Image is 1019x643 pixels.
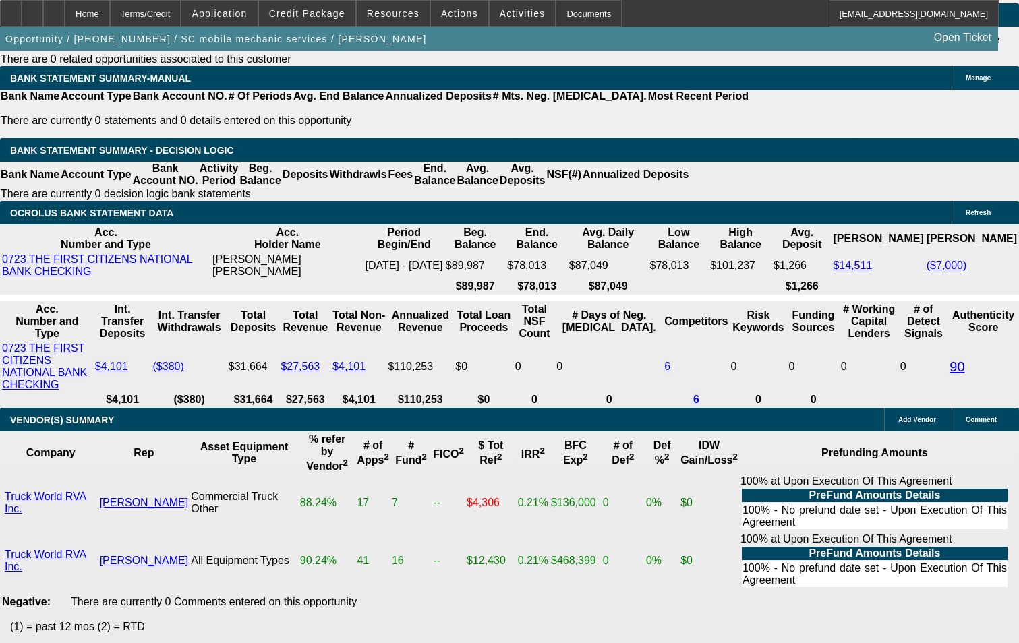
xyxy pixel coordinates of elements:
td: 0% [645,474,678,531]
sup: 2 [629,452,634,462]
sup: 2 [583,452,587,462]
th: Acc. Number and Type [1,226,210,251]
a: [PERSON_NAME] [100,555,189,566]
td: $468,399 [550,532,601,589]
th: Activity Period [199,162,239,187]
th: 0 [730,393,786,406]
th: Low Balance [649,226,708,251]
th: Avg. Deposit [773,226,831,251]
b: $ Tot Ref [478,439,503,466]
td: 100% - No prefund date set - Upon Execution Of This Agreement [742,503,1008,529]
a: 90 [950,359,964,374]
sup: 2 [384,452,388,462]
th: Risk Keywords [730,303,786,340]
span: Opportunity / [PHONE_NUMBER] / SC mobile mechanic services / [PERSON_NAME] [5,34,427,44]
th: Avg. Daily Balance [569,226,648,251]
a: ($7,000) [927,259,967,271]
td: 0 [515,342,555,392]
td: $136,000 [550,474,601,531]
b: Negative: [2,596,51,607]
th: Competitors [664,303,728,340]
b: IRR [521,448,545,460]
th: Total Deposits [228,303,279,340]
td: $1,266 [773,253,831,278]
td: Commercial Truck Other [190,474,298,531]
th: # Of Periods [228,90,293,103]
b: Asset Equipment Type [200,441,289,464]
span: 0 [841,361,847,372]
td: $0 [680,532,738,589]
td: $78,013 [506,253,567,278]
th: Total Loan Proceeds [455,303,513,340]
th: Avg. Deposits [499,162,546,187]
th: 0 [556,393,662,406]
td: 7 [391,474,431,531]
a: $14,511 [833,259,872,271]
span: Add Vendor [898,416,936,423]
th: Total Non-Revenue [332,303,386,340]
span: Activities [500,8,546,19]
td: 88.24% [299,474,355,531]
b: # Fund [395,439,427,466]
th: Fees [388,162,413,187]
th: $87,049 [569,280,648,293]
td: 0 [602,474,644,531]
sup: 2 [733,452,738,462]
b: Prefunding Amounts [821,447,928,458]
th: Avg. End Balance [293,90,385,103]
th: # Working Capital Lenders [840,303,898,340]
sup: 2 [497,452,502,462]
span: BANK STATEMENT SUMMARY-MANUAL [10,73,191,84]
sup: 2 [343,458,348,468]
th: ($380) [152,393,227,406]
th: Funding Sources [788,303,839,340]
td: 0 [730,342,786,392]
th: # of Detect Signals [900,303,948,340]
th: $4,101 [332,393,386,406]
td: $31,664 [228,342,279,392]
th: Authenticity Score [949,303,1018,340]
th: Beg. Balance [445,226,506,251]
th: $27,563 [280,393,330,406]
b: BFC Exp [563,439,588,466]
a: 6 [693,394,699,405]
td: 100% - No prefund date set - Upon Execution Of This Agreement [742,561,1008,587]
td: 0.21% [517,474,549,531]
th: Period Begin/End [365,226,444,251]
td: $78,013 [649,253,708,278]
th: Beg. Balance [239,162,281,187]
span: Actions [441,8,478,19]
th: [PERSON_NAME] [832,226,924,251]
th: High Balance [709,226,771,251]
a: $4,101 [332,361,366,372]
sup: 2 [540,446,544,456]
td: 90.24% [299,532,355,589]
a: Open Ticket [929,26,997,49]
th: Int. Transfer Deposits [94,303,151,340]
th: # Mts. Neg. [MEDICAL_DATA]. [492,90,647,103]
div: 100% at Upon Execution Of This Agreement [740,533,1009,588]
th: Annualized Revenue [387,303,453,340]
td: $87,049 [569,253,648,278]
th: Account Type [60,162,132,187]
th: 0 [515,393,555,406]
b: Company [26,447,76,458]
th: Total Revenue [280,303,330,340]
th: $89,987 [445,280,506,293]
th: Most Recent Period [647,90,749,103]
b: # of Apps [357,439,388,466]
td: -- [432,474,465,531]
th: Bank Account NO. [132,90,228,103]
span: Credit Package [269,8,345,19]
td: $12,430 [466,532,516,589]
a: 0723 THE FIRST CITIZENS NATIONAL BANK CHECKING [2,253,193,277]
th: $4,101 [94,393,151,406]
th: $78,013 [506,280,567,293]
td: $89,987 [445,253,506,278]
sup: 2 [459,446,464,456]
p: (1) = past 12 mos (2) = RTD [10,621,1019,633]
span: Resources [367,8,419,19]
a: $27,563 [281,361,320,372]
span: Refresh [966,209,991,216]
th: Withdrawls [328,162,387,187]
